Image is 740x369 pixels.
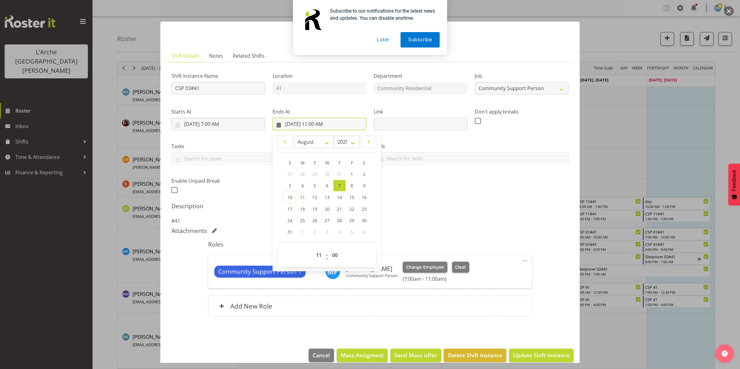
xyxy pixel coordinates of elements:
[300,194,305,200] span: 11
[444,349,506,362] button: Delete Shift Instance
[296,203,309,215] a: 18
[406,264,444,271] span: Change Employee
[349,218,354,223] span: 29
[314,229,316,235] span: 2
[283,226,296,238] a: 31
[363,183,365,189] span: 9
[346,180,358,191] a: 8
[358,191,370,203] a: 16
[363,229,365,235] span: 6
[325,160,329,166] span: W
[358,203,370,215] a: 23
[326,183,328,189] span: 6
[321,215,333,226] a: 27
[287,171,292,177] span: 27
[325,171,330,177] span: 30
[325,218,330,223] span: 27
[346,265,398,272] h6: [PERSON_NAME]
[289,183,291,189] span: 3
[171,143,366,150] label: Tasks
[301,160,305,166] span: M
[358,215,370,226] a: 30
[326,229,328,235] span: 3
[296,180,309,191] a: 4
[374,143,569,150] label: Skills
[333,180,346,191] a: 7
[300,7,325,32] img: notification icon
[273,118,366,130] input: Click to select...
[731,170,737,191] span: Feedback
[341,351,384,359] span: Mass Assigment
[287,229,292,235] span: 31
[363,171,365,177] span: 2
[171,217,569,225] p: #41
[363,160,365,166] span: S
[513,351,569,359] span: Update Shift Instance
[301,183,304,189] span: 4
[721,350,728,357] img: help-xxl-2.png
[369,32,397,48] button: Later
[337,171,342,177] span: 31
[325,7,440,22] div: Subscribe to our notifications for the latest news and updates. You can disable anytime.
[172,154,366,163] input: Search for tasks
[312,194,317,200] span: 12
[300,171,305,177] span: 28
[346,215,358,226] a: 29
[287,218,292,223] span: 24
[351,171,353,177] span: 1
[346,273,398,278] p: Community Support Person
[337,206,342,212] span: 21
[338,160,341,166] span: T
[358,168,370,180] a: 2
[287,194,292,200] span: 10
[283,180,296,191] a: 3
[362,206,367,212] span: 23
[312,206,317,212] span: 19
[289,160,291,166] span: S
[312,171,317,177] span: 29
[475,72,569,80] label: Job
[171,118,265,130] input: Click to select...
[728,164,740,205] button: Feedback - Show survey
[300,218,305,223] span: 25
[171,72,265,80] label: Shift Instance Name
[171,52,199,60] span: Shift Details
[309,191,321,203] a: 12
[230,302,272,310] h6: Add New Role
[351,160,353,166] span: F
[209,52,223,60] span: Notes
[374,72,467,80] label: Department
[309,349,334,362] button: Cancel
[321,203,333,215] a: 20
[218,267,302,276] span: Community Support Person 1
[309,203,321,215] a: 19
[287,206,292,212] span: 17
[313,351,330,359] span: Cancel
[333,215,346,226] a: 28
[309,180,321,191] a: 5
[314,183,316,189] span: 5
[326,249,328,264] span: :
[394,351,437,359] span: Send Mass offer
[300,206,305,212] span: 18
[337,349,388,362] button: Mass Assigment
[171,227,207,234] h5: Attachments
[283,203,296,215] a: 17
[338,183,341,189] span: 7
[296,215,309,226] a: 25
[401,32,440,48] button: Subscribe
[273,72,366,80] label: Location
[337,194,342,200] span: 14
[325,194,330,200] span: 13
[346,191,358,203] a: 15
[349,194,354,200] span: 15
[362,194,367,200] span: 16
[403,276,469,282] h6: (7:00am - 11:00am)
[273,108,366,115] label: Ends At
[208,241,532,248] h5: Roles
[452,262,470,273] button: Clear
[351,229,353,235] span: 5
[333,191,346,203] a: 14
[283,191,296,203] a: 10
[171,202,569,210] h5: Description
